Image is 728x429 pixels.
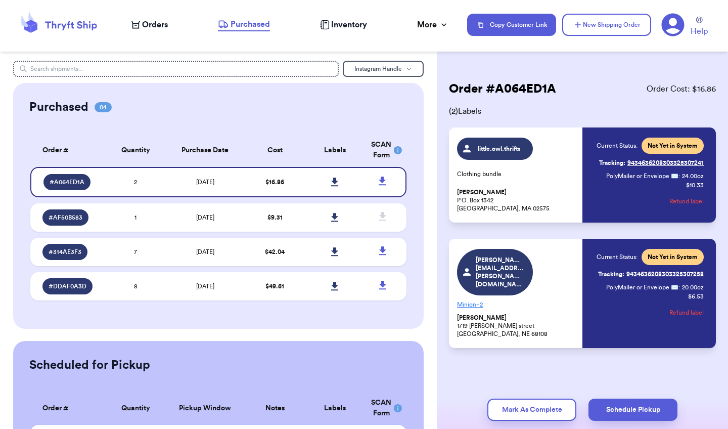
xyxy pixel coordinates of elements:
[245,392,305,425] th: Notes
[457,188,576,212] p: P.O. Box 1342 [GEOGRAPHIC_DATA], MA 02575
[245,134,305,167] th: Cost
[134,179,137,185] span: 2
[598,266,704,282] a: Tracking:9434636208303325307258
[691,25,708,37] span: Help
[476,145,524,153] span: little.owl.thrifts
[597,253,638,261] span: Current Status:
[343,61,424,77] button: Instagram Handle
[686,181,704,189] p: $ 10.33
[562,14,651,36] button: New Shipping Order
[682,283,704,291] span: 20.00 oz
[457,296,576,313] p: Minion
[196,179,214,185] span: [DATE]
[599,159,625,167] span: Tracking:
[134,249,137,255] span: 7
[449,81,556,97] h2: Order # A064ED1A
[49,282,86,290] span: # DDAF0A3D
[688,292,704,301] p: $ 6.53
[467,14,556,36] button: Copy Customer Link
[134,283,138,289] span: 8
[599,155,704,171] a: Tracking:9434636208303325307241
[267,214,283,221] span: $ 9.31
[196,249,214,255] span: [DATE]
[647,83,716,95] span: Order Cost: $ 16.86
[457,170,576,178] p: Clothing bundle
[196,214,214,221] span: [DATE]
[29,357,150,373] h2: Scheduled for Pickup
[13,61,339,77] input: Search shipments...
[29,99,88,115] h2: Purchased
[106,392,166,425] th: Quantity
[265,283,284,289] span: $ 49.61
[417,19,449,31] div: More
[30,134,106,167] th: Order #
[606,284,678,290] span: PolyMailer or Envelope ✉️
[265,179,284,185] span: $ 16.86
[50,178,84,186] span: # A064ED1A
[49,213,82,222] span: # AF50B583
[354,66,402,72] span: Instagram Handle
[331,19,367,31] span: Inventory
[682,172,704,180] span: 24.00 oz
[371,140,394,161] div: SCAN Form
[196,283,214,289] span: [DATE]
[476,256,524,288] span: [PERSON_NAME][EMAIL_ADDRESS][PERSON_NAME][DOMAIN_NAME]
[648,142,698,150] span: Not Yet in System
[597,142,638,150] span: Current Status:
[95,102,112,112] span: 04
[691,17,708,37] a: Help
[669,190,704,212] button: Refund label
[371,398,394,419] div: SCAN Form
[457,314,576,338] p: 1719 [PERSON_NAME] street [GEOGRAPHIC_DATA], NE 68108
[166,134,245,167] th: Purchase Date
[134,214,136,221] span: 1
[457,189,507,196] span: [PERSON_NAME]
[606,173,678,179] span: PolyMailer or Envelope ✉️
[305,392,365,425] th: Labels
[231,18,270,30] span: Purchased
[457,314,507,322] span: [PERSON_NAME]
[320,19,367,31] a: Inventory
[476,302,483,308] span: + 2
[648,253,698,261] span: Not Yet in System
[49,248,81,256] span: # 314AE3F3
[678,172,680,180] span: :
[265,249,285,255] span: $ 42.04
[598,270,624,278] span: Tracking:
[487,399,576,421] button: Mark As Complete
[30,392,106,425] th: Order #
[131,19,168,31] a: Orders
[166,392,245,425] th: Pickup Window
[678,283,680,291] span: :
[449,105,716,117] span: ( 2 ) Labels
[305,134,365,167] th: Labels
[669,302,704,324] button: Refund label
[588,399,677,421] button: Schedule Pickup
[218,18,270,31] a: Purchased
[106,134,166,167] th: Quantity
[142,19,168,31] span: Orders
